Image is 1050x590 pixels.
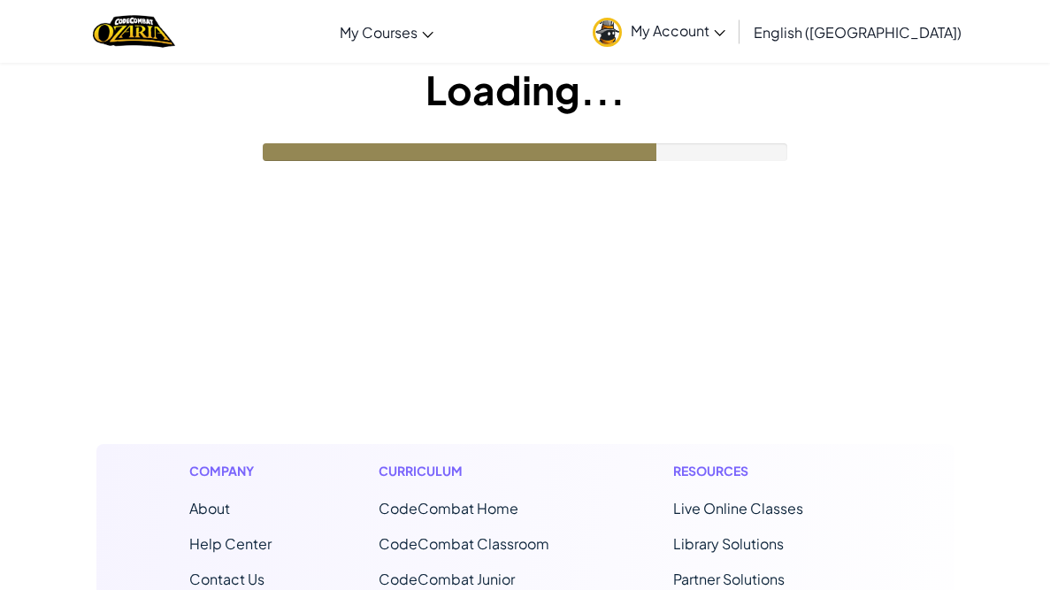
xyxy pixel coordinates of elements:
span: CodeCombat Home [379,499,518,517]
h1: Curriculum [379,462,567,480]
img: avatar [593,18,622,47]
a: Help Center [189,534,272,553]
h1: Company [189,462,272,480]
h1: Resources [673,462,862,480]
a: CodeCombat Junior [379,570,515,588]
a: Library Solutions [673,534,784,553]
span: English ([GEOGRAPHIC_DATA]) [754,23,962,42]
span: My Courses [340,23,418,42]
span: My Account [631,21,725,40]
a: Ozaria by CodeCombat logo [93,13,175,50]
a: English ([GEOGRAPHIC_DATA]) [745,8,970,56]
span: Contact Us [189,570,264,588]
img: Home [93,13,175,50]
a: My Account [584,4,734,59]
a: My Courses [331,8,442,56]
a: CodeCombat Classroom [379,534,549,553]
a: Partner Solutions [673,570,785,588]
a: About [189,499,230,517]
a: Live Online Classes [673,499,803,517]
